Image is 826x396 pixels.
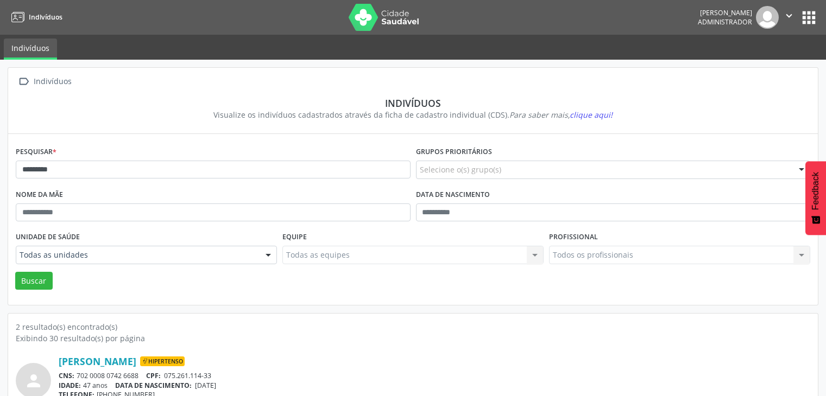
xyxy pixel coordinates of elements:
[16,144,56,161] label: Pesquisar
[16,333,810,344] div: Exibindo 30 resultado(s) por página
[59,355,136,367] a: [PERSON_NAME]
[15,272,53,290] button: Buscar
[59,371,810,380] div: 702 0008 0742 6688
[146,371,161,380] span: CPF:
[29,12,62,22] span: Indivíduos
[20,250,255,260] span: Todas as unidades
[23,109,803,120] div: Visualize os indivíduos cadastrados através da ficha de cadastro individual (CDS).
[756,6,779,29] img: img
[779,6,799,29] button: 
[509,110,613,120] i: Para saber mais,
[783,10,795,22] i: 
[420,164,501,175] span: Selecione o(s) grupo(s)
[140,356,185,366] span: Hipertenso
[16,74,73,90] a:  Indivíduos
[805,161,826,235] button: Feedback - Mostrar pesquisa
[570,110,613,120] span: clique aqui!
[811,172,821,210] span: Feedback
[698,17,752,27] span: Administrador
[282,229,307,246] label: Equipe
[59,381,810,390] div: 47 anos
[8,8,62,26] a: Indivíduos
[416,144,492,161] label: Grupos prioritários
[416,187,490,203] label: Data de nascimento
[16,321,810,333] div: 2 resultado(s) encontrado(s)
[16,229,80,246] label: Unidade de saúde
[59,371,74,380] span: CNS:
[799,8,818,27] button: apps
[549,229,598,246] label: Profissional
[59,381,81,390] span: IDADE:
[23,97,803,109] div: Indivíduos
[31,74,73,90] div: Indivíduos
[16,74,31,90] i: 
[4,39,57,60] a: Indivíduos
[164,371,211,380] span: 075.261.114-33
[698,8,752,17] div: [PERSON_NAME]
[195,381,216,390] span: [DATE]
[16,187,63,203] label: Nome da mãe
[115,381,192,390] span: DATA DE NASCIMENTO:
